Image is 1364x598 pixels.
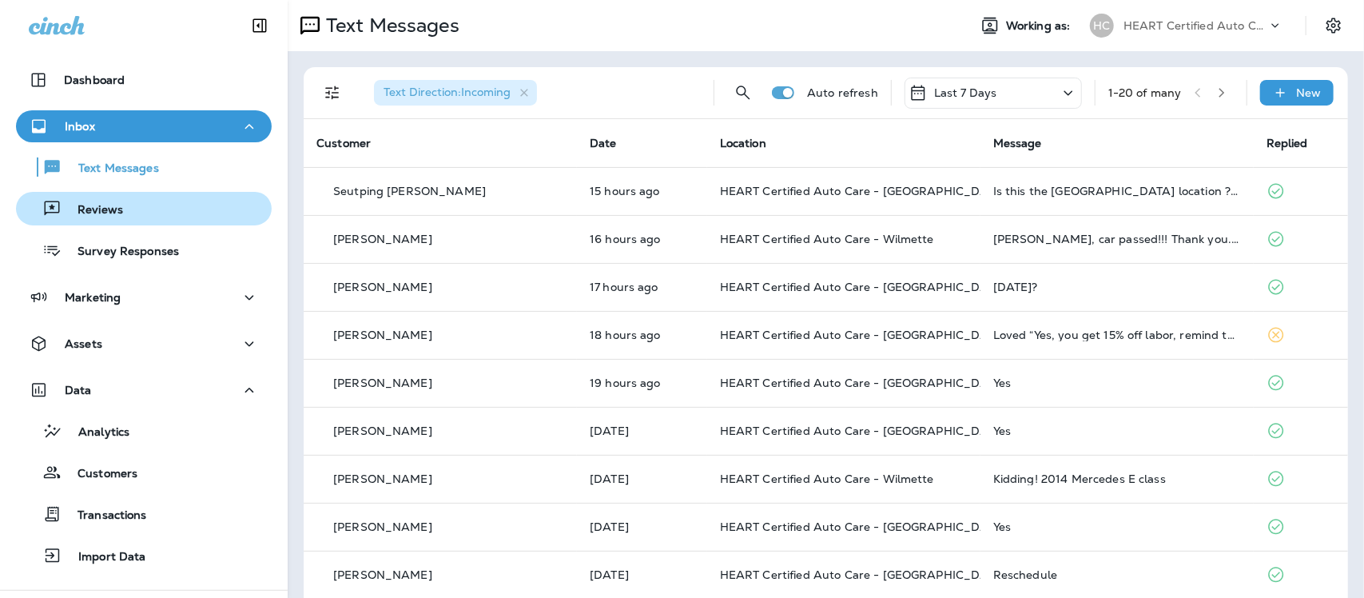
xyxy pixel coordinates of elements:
[374,80,537,106] div: Text Direction:Incoming
[16,414,272,448] button: Analytics
[16,64,272,96] button: Dashboard
[590,233,694,245] p: Aug 28, 2025 12:15 PM
[720,280,1007,294] span: HEART Certified Auto Care - [GEOGRAPHIC_DATA]
[590,425,694,437] p: Aug 27, 2025 11:32 PM
[16,110,272,142] button: Inbox
[16,328,272,360] button: Assets
[333,520,432,533] p: [PERSON_NAME]
[333,185,486,197] p: Seutping [PERSON_NAME]
[62,508,147,524] p: Transactions
[65,384,92,397] p: Data
[993,185,1241,197] div: Is this the Evanston location ? I will need a drive back to work.
[720,328,1007,342] span: HEART Certified Auto Care - [GEOGRAPHIC_DATA]
[16,233,272,267] button: Survey Responses
[993,472,1241,485] div: Kidding! 2014 Mercedes E class
[993,329,1241,341] div: Loved “Yes, you get 15% off labor, remind the team when you check in on the 15th. You would pay w...
[65,337,102,350] p: Assets
[1108,86,1182,99] div: 1 - 20 of many
[1297,86,1322,99] p: New
[1006,19,1074,33] span: Working as:
[16,539,272,572] button: Import Data
[62,425,129,441] p: Analytics
[16,456,272,489] button: Customers
[333,377,432,389] p: [PERSON_NAME]
[16,192,272,225] button: Reviews
[590,185,694,197] p: Aug 28, 2025 01:31 PM
[62,550,146,565] p: Import Data
[720,424,1007,438] span: HEART Certified Auto Care - [GEOGRAPHIC_DATA]
[590,377,694,389] p: Aug 28, 2025 09:10 AM
[16,150,272,184] button: Text Messages
[16,497,272,531] button: Transactions
[720,184,1007,198] span: HEART Certified Auto Care - [GEOGRAPHIC_DATA]
[590,568,694,581] p: Aug 27, 2025 09:23 AM
[590,281,694,293] p: Aug 28, 2025 11:20 AM
[1319,11,1348,40] button: Settings
[590,329,694,341] p: Aug 28, 2025 10:26 AM
[993,425,1241,437] div: Yes
[333,568,432,581] p: [PERSON_NAME]
[65,120,95,133] p: Inbox
[1090,14,1114,38] div: HC
[65,291,121,304] p: Marketing
[720,520,1007,534] span: HEART Certified Auto Care - [GEOGRAPHIC_DATA]
[720,568,1007,582] span: HEART Certified Auto Care - [GEOGRAPHIC_DATA]
[320,14,459,38] p: Text Messages
[316,136,371,150] span: Customer
[993,520,1241,533] div: Yes
[384,85,511,99] span: Text Direction : Incoming
[16,281,272,313] button: Marketing
[590,136,617,150] span: Date
[333,281,432,293] p: [PERSON_NAME]
[993,377,1241,389] div: Yes
[590,472,694,485] p: Aug 27, 2025 04:28 PM
[1123,19,1267,32] p: HEART Certified Auto Care
[16,374,272,406] button: Data
[993,136,1042,150] span: Message
[934,86,997,99] p: Last 7 Days
[333,329,432,341] p: [PERSON_NAME]
[590,520,694,533] p: Aug 27, 2025 09:46 AM
[727,77,759,109] button: Search Messages
[720,232,934,246] span: HEART Certified Auto Care - Wilmette
[333,233,432,245] p: [PERSON_NAME]
[64,74,125,86] p: Dashboard
[62,467,137,482] p: Customers
[62,245,179,260] p: Survey Responses
[993,233,1241,245] div: Armando, car passed!!! Thank you. Have a great weekend!
[316,77,348,109] button: Filters
[807,86,878,99] p: Auto refresh
[720,136,766,150] span: Location
[993,568,1241,581] div: Reschedule
[333,425,432,437] p: [PERSON_NAME]
[720,376,1007,390] span: HEART Certified Auto Care - [GEOGRAPHIC_DATA]
[62,203,123,218] p: Reviews
[720,472,934,486] span: HEART Certified Auto Care - Wilmette
[1267,136,1308,150] span: Replied
[993,281,1241,293] div: Today?
[62,161,159,177] p: Text Messages
[333,472,432,485] p: [PERSON_NAME]
[237,10,282,42] button: Collapse Sidebar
